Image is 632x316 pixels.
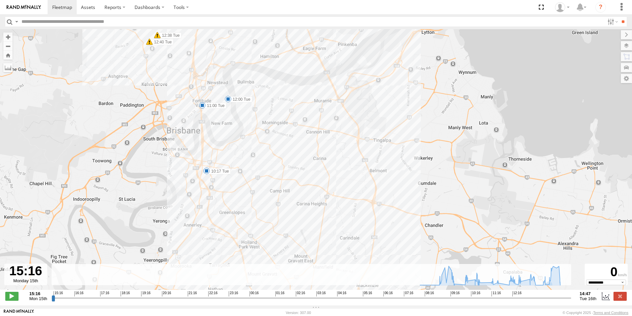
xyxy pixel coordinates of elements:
div: © Copyright 2025 - [563,311,628,315]
label: 12:38 Tue [157,32,181,38]
strong: 15:16 [29,291,47,296]
label: Map Settings [621,74,632,83]
label: 12:00 Tue [228,96,252,102]
label: 12:40 Tue [149,39,174,45]
span: 09:16 [451,291,460,296]
span: 01:16 [275,291,285,296]
span: Tue 16th Sep 2025 [580,296,597,301]
button: Zoom in [3,32,13,41]
label: Close [613,292,627,300]
span: 17:16 [100,291,109,296]
label: 10:17 Tue [207,168,231,174]
label: Play/Stop [5,292,19,300]
button: Zoom Home [3,51,13,60]
span: 22:16 [208,291,217,296]
label: Search Filter Options [605,17,619,26]
span: 10:16 [471,291,480,296]
span: 02:16 [296,291,305,296]
span: 03:16 [316,291,326,296]
a: Visit our Website [4,309,34,316]
span: 06:16 [383,291,393,296]
span: 12:16 [512,291,522,296]
span: 04:16 [337,291,346,296]
i: ? [595,2,606,13]
div: Version: 307.00 [286,311,311,315]
span: 08:16 [425,291,434,296]
button: Zoom out [3,41,13,51]
a: Terms and Conditions [593,311,628,315]
span: 05:16 [363,291,372,296]
div: 0 [586,265,627,280]
span: 00:16 [250,291,259,296]
span: Mon 15th Sep 2025 [29,296,47,301]
div: Darren Ward [553,2,572,12]
span: 23:16 [229,291,238,296]
img: rand-logo.svg [7,5,41,10]
span: 18:16 [121,291,130,296]
span: 19:16 [141,291,150,296]
span: 15:16 [54,291,63,296]
span: 21:16 [188,291,197,296]
span: 20:16 [162,291,171,296]
label: 11:00 Tue [202,103,226,109]
span: 11:16 [492,291,501,296]
span: 07:16 [404,291,413,296]
strong: 14:47 [580,291,597,296]
span: 16:16 [74,291,84,296]
label: Measure [3,63,13,72]
label: Search Query [14,17,19,26]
